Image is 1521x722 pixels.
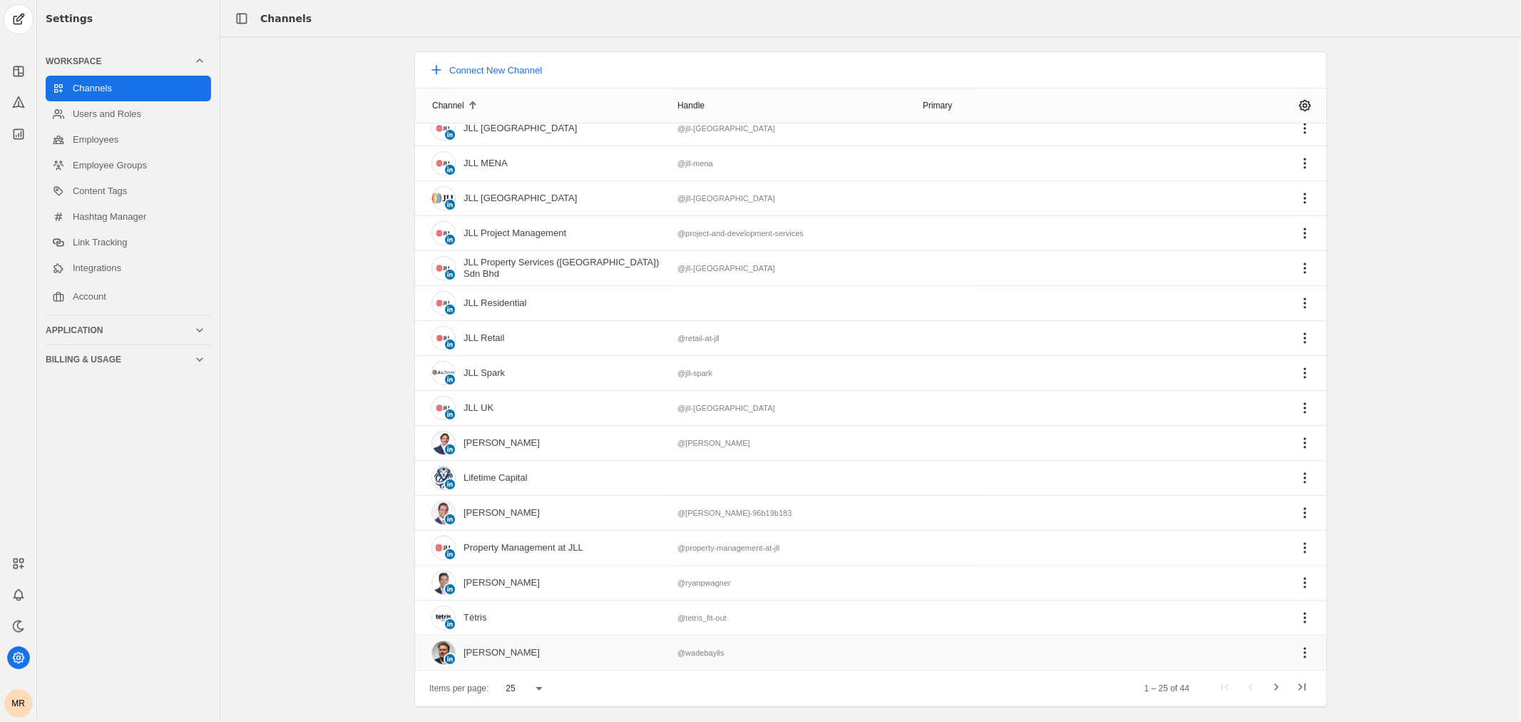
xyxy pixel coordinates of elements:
[464,332,504,344] div: JLL Retail
[260,11,312,26] div: Channels
[677,158,713,169] div: @jll-mena
[464,257,660,280] div: JLL Property Services ([GEOGRAPHIC_DATA]) Sdn Bhd
[677,193,775,204] div: @jll-[GEOGRAPHIC_DATA]
[432,327,455,350] img: cache
[432,467,455,489] img: cache
[464,472,528,484] div: Lifetime Capital
[1292,465,1318,491] app-icon-button: Channel Menu
[46,325,194,336] div: Application
[464,612,487,624] div: Tétris
[1292,151,1318,176] app-icon-button: Channel Menu
[677,437,750,449] div: @[PERSON_NAME]
[677,647,724,659] div: @wadebaylis
[432,117,455,140] img: cache
[46,76,211,101] a: Channels
[464,647,540,659] div: [PERSON_NAME]
[464,507,540,519] div: [PERSON_NAME]
[677,100,717,111] div: Handle
[677,542,779,554] div: @property-management-at-jll
[432,100,464,111] div: Channel
[677,228,804,239] div: @project-and-development-services
[1292,535,1318,561] app-icon-button: Channel Menu
[464,577,540,589] div: [PERSON_NAME]
[432,502,455,524] img: cache
[464,542,583,554] div: Property Management at JLL
[1292,640,1318,666] app-icon-button: Channel Menu
[1264,676,1289,701] button: Next page
[1292,500,1318,526] app-icon-button: Channel Menu
[464,437,540,449] div: [PERSON_NAME]
[1292,430,1318,456] app-icon-button: Channel Menu
[421,57,550,83] button: Connect New Channel
[464,228,566,239] div: JLL Project Management
[432,292,455,315] img: cache
[1292,290,1318,316] app-icon-button: Channel Menu
[1292,185,1318,211] app-icon-button: Channel Menu
[432,257,455,280] img: cache
[464,298,526,309] div: JLL Residential
[923,100,952,111] div: Primary
[677,402,775,414] div: @jll-[GEOGRAPHIC_DATA]
[677,100,705,111] div: Handle
[464,193,577,204] div: JLL [GEOGRAPHIC_DATA]
[677,123,775,134] div: @jll-[GEOGRAPHIC_DATA]
[432,187,455,210] img: cache
[506,683,515,693] span: 25
[429,681,488,696] div: Items per page:
[1292,360,1318,386] app-icon-button: Channel Menu
[4,689,33,718] button: MR
[677,263,775,274] div: @jll-[GEOGRAPHIC_DATA]
[1292,325,1318,351] app-icon-button: Channel Menu
[1292,116,1318,141] app-icon-button: Channel Menu
[464,367,505,379] div: JLL Spark
[464,402,493,414] div: JLL UK
[464,123,577,134] div: JLL [GEOGRAPHIC_DATA]
[677,367,712,379] div: @jll-spark
[46,73,211,312] div: Workspace
[677,332,719,344] div: @retail-at-jll
[432,152,455,175] img: cache
[46,50,211,73] mat-expansion-panel-header: Workspace
[1292,605,1318,631] app-icon-button: Channel Menu
[464,158,508,169] div: JLL MENA
[46,255,211,281] a: Integrations
[46,178,211,204] a: Content Tags
[677,612,727,624] div: @tetris_fit-out
[432,571,455,594] img: cache
[432,222,455,245] img: cache
[46,153,211,178] a: Employee Groups
[432,641,455,664] img: cache
[677,577,731,589] div: @ryanpwagner
[432,100,477,111] div: Channel
[46,230,211,255] a: Link Tracking
[1144,681,1189,696] div: 1 – 25 of 44
[677,507,792,519] div: @[PERSON_NAME]-96b19b183
[1292,395,1318,421] app-icon-button: Channel Menu
[1292,570,1318,596] app-icon-button: Channel Menu
[46,204,211,230] a: Hashtag Manager
[1292,255,1318,281] app-icon-button: Channel Menu
[432,362,455,385] img: cache
[449,65,542,76] span: Connect New Channel
[46,101,211,127] a: Users and Roles
[432,397,455,420] img: cache
[432,432,455,454] img: cache
[46,348,211,371] mat-expansion-panel-header: Billing & Usage
[432,606,455,629] img: cache
[1289,676,1315,701] button: Last page
[46,319,211,342] mat-expansion-panel-header: Application
[1292,220,1318,246] app-icon-button: Channel Menu
[46,56,194,67] div: Workspace
[46,284,211,310] a: Account
[46,354,194,365] div: Billing & Usage
[923,100,965,111] div: Primary
[46,127,211,153] a: Employees
[432,537,455,559] img: cache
